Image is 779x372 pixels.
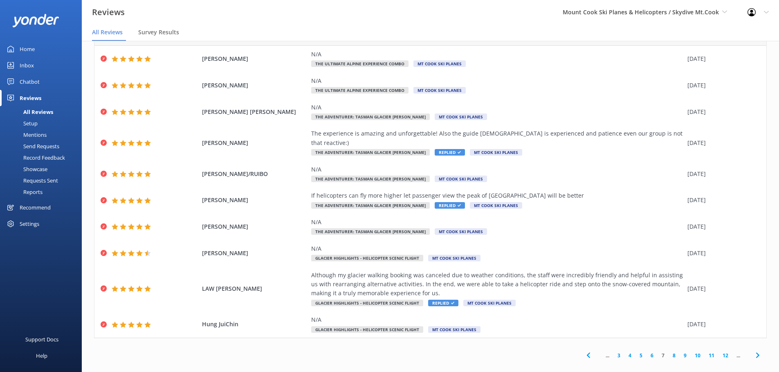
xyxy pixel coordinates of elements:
[5,118,82,129] a: Setup
[20,216,39,232] div: Settings
[470,149,522,156] span: Mt Cook Ski Planes
[311,244,683,253] div: N/A
[687,54,756,63] div: [DATE]
[428,255,480,261] span: Mt Cook Ski Planes
[311,103,683,112] div: N/A
[311,60,409,67] span: The Ultimate Alpine Experience Combo
[718,352,732,359] a: 12
[202,54,308,63] span: [PERSON_NAME]
[20,74,40,90] div: Chatbot
[311,218,683,227] div: N/A
[20,90,41,106] div: Reviews
[311,202,430,209] span: The Adventurer: Tasman Glacier [PERSON_NAME]
[563,8,719,16] span: Mount Cook Ski Planes & Helicopters / Skydive Mt.Cook
[680,352,691,359] a: 9
[5,140,82,152] a: Send Requests
[5,106,82,118] a: All Reviews
[311,76,683,85] div: N/A
[5,118,38,129] div: Setup
[202,107,308,116] span: [PERSON_NAME] [PERSON_NAME]
[5,106,53,118] div: All Reviews
[687,249,756,258] div: [DATE]
[691,352,705,359] a: 10
[669,352,680,359] a: 8
[311,87,409,94] span: The Ultimate Alpine Experience Combo
[5,152,82,163] a: Record Feedback
[624,352,635,359] a: 4
[428,300,458,306] span: Replied
[687,196,756,205] div: [DATE]
[202,169,308,178] span: [PERSON_NAME]/RUIBO
[202,196,308,205] span: [PERSON_NAME]
[687,81,756,90] div: [DATE]
[311,228,430,235] span: The Adventurer: Tasman Glacier [PERSON_NAME]
[202,320,308,329] span: Hung JuiChin
[687,107,756,116] div: [DATE]
[311,50,683,59] div: N/A
[687,169,756,178] div: [DATE]
[202,138,308,147] span: [PERSON_NAME]
[5,186,82,198] a: Reports
[635,352,647,359] a: 5
[202,284,308,293] span: LAW [PERSON_NAME]
[311,129,683,147] div: The experience is amazing and unforgettable! Also the guide [DEMOGRAPHIC_DATA] is experienced and...
[5,129,82,140] a: Mentions
[732,352,744,359] span: ...
[435,149,465,156] span: Replied
[470,202,522,209] span: Mt Cook Ski Planes
[647,352,658,359] a: 6
[311,255,423,261] span: Glacier Highlights - Helicopter Scenic flight
[5,163,47,175] div: Showcase
[5,175,58,186] div: Requests Sent
[435,228,487,235] span: Mt Cook Ski Planes
[687,222,756,231] div: [DATE]
[138,28,179,36] span: Survey Results
[602,352,613,359] span: ...
[5,129,47,140] div: Mentions
[311,271,683,298] div: Although my glacier walking booking was canceled due to weather conditions, the staff were incred...
[5,186,43,198] div: Reports
[12,14,59,27] img: yonder-white-logo.png
[311,165,683,174] div: N/A
[428,326,480,333] span: Mt Cook Ski Planes
[413,60,466,67] span: Mt Cook Ski Planes
[92,28,123,36] span: All Reviews
[202,81,308,90] span: [PERSON_NAME]
[311,114,430,120] span: The Adventurer: Tasman Glacier [PERSON_NAME]
[435,114,487,120] span: Mt Cook Ski Planes
[20,57,34,74] div: Inbox
[687,284,756,293] div: [DATE]
[435,202,465,209] span: Replied
[463,300,516,306] span: Mt Cook Ski Planes
[202,249,308,258] span: [PERSON_NAME]
[687,320,756,329] div: [DATE]
[20,41,35,57] div: Home
[613,352,624,359] a: 3
[687,138,756,147] div: [DATE]
[311,300,423,306] span: Glacier Highlights - Helicopter Scenic flight
[5,163,82,175] a: Showcase
[92,6,125,19] h3: Reviews
[435,176,487,182] span: Mt Cook Ski Planes
[658,352,669,359] a: 7
[5,140,59,152] div: Send Requests
[202,222,308,231] span: [PERSON_NAME]
[25,331,58,347] div: Support Docs
[5,175,82,186] a: Requests Sent
[311,149,430,156] span: The Adventurer: Tasman Glacier [PERSON_NAME]
[311,176,430,182] span: The Adventurer: Tasman Glacier [PERSON_NAME]
[311,326,423,333] span: Glacier Highlights - Helicopter Scenic flight
[311,191,683,200] div: If helicopters can fly more higher let passenger view the peak of [GEOGRAPHIC_DATA] will be better
[36,347,47,364] div: Help
[5,152,65,163] div: Record Feedback
[20,199,51,216] div: Recommend
[705,352,718,359] a: 11
[311,315,683,324] div: N/A
[413,87,466,94] span: Mt Cook Ski Planes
